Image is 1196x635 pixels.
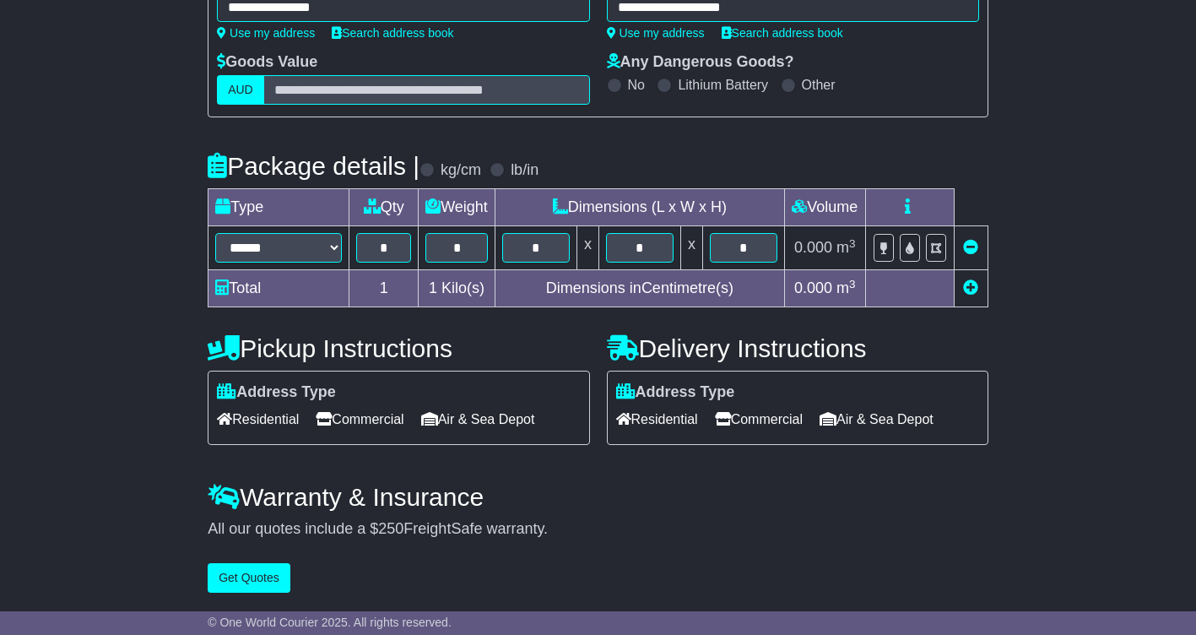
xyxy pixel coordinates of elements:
label: Other [802,77,836,93]
td: Dimensions (L x W x H) [495,189,784,226]
span: © One World Courier 2025. All rights reserved. [208,616,452,629]
h4: Package details | [208,152,419,180]
span: Commercial [715,406,803,432]
span: 1 [429,280,437,296]
label: Address Type [217,383,336,402]
a: Search address book [332,26,453,40]
span: Air & Sea Depot [820,406,934,432]
label: Goods Value [217,53,317,72]
label: Address Type [616,383,735,402]
a: Use my address [607,26,705,40]
span: 0.000 [794,239,832,256]
button: Get Quotes [208,563,290,593]
td: x [680,226,702,270]
a: Add new item [963,280,978,296]
td: 1 [349,270,419,307]
span: Residential [217,406,299,432]
label: lb/in [511,161,538,180]
label: Lithium Battery [678,77,768,93]
h4: Delivery Instructions [607,334,988,362]
td: Dimensions in Centimetre(s) [495,270,784,307]
td: Total [208,270,349,307]
span: Air & Sea Depot [421,406,535,432]
sup: 3 [849,278,856,290]
h4: Warranty & Insurance [208,483,988,511]
a: Remove this item [963,239,978,256]
label: Any Dangerous Goods? [607,53,794,72]
td: Volume [784,189,865,226]
h4: Pickup Instructions [208,334,589,362]
span: Residential [616,406,698,432]
sup: 3 [849,237,856,250]
label: kg/cm [441,161,481,180]
span: m [836,280,856,296]
td: Kilo(s) [419,270,495,307]
span: 0.000 [794,280,832,296]
div: All our quotes include a $ FreightSafe warranty. [208,520,988,539]
td: x [576,226,598,270]
td: Weight [419,189,495,226]
a: Use my address [217,26,315,40]
span: m [836,239,856,256]
label: AUD [217,75,264,105]
td: Qty [349,189,419,226]
label: No [628,77,645,93]
span: 250 [378,520,403,537]
a: Search address book [722,26,843,40]
span: Commercial [316,406,403,432]
td: Type [208,189,349,226]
